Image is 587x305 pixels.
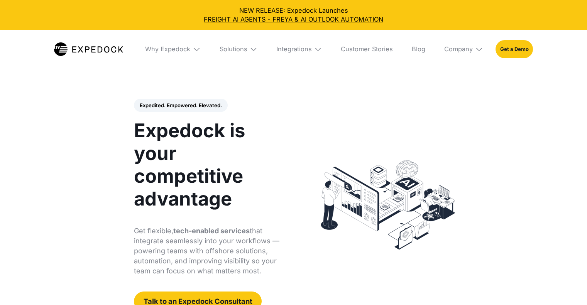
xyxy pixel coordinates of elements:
a: FREIGHT AI AGENTS - FREYA & AI OUTLOOK AUTOMATION [6,15,580,24]
strong: tech-enabled services [173,227,250,235]
p: Get flexible, that integrate seamlessly into your workflows — powering teams with offshore soluti... [134,226,286,276]
a: Blog [406,30,432,68]
a: Get a Demo [496,40,533,58]
div: Solutions [220,45,247,53]
div: NEW RELEASE: Expedock Launches [6,6,580,24]
a: Customer Stories [335,30,399,68]
div: Company [444,45,473,53]
div: Why Expedock [145,45,190,53]
div: Integrations [276,45,312,53]
h1: Expedock is your competitive advantage [134,120,286,210]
